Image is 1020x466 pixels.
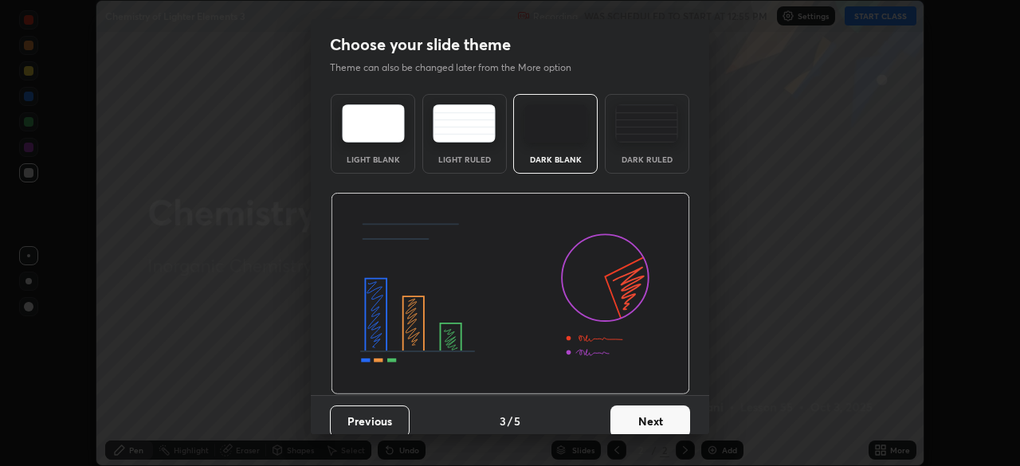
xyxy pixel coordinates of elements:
img: darkTheme.f0cc69e5.svg [524,104,587,143]
img: darkRuledTheme.de295e13.svg [615,104,678,143]
h4: / [508,413,512,429]
div: Dark Ruled [615,155,679,163]
img: lightRuledTheme.5fabf969.svg [433,104,496,143]
button: Previous [330,405,410,437]
button: Next [610,405,690,437]
p: Theme can also be changed later from the More option [330,61,588,75]
div: Light Ruled [433,155,496,163]
div: Light Blank [341,155,405,163]
img: darkThemeBanner.d06ce4a2.svg [331,193,690,395]
h2: Choose your slide theme [330,34,511,55]
div: Dark Blank [524,155,587,163]
img: lightTheme.e5ed3b09.svg [342,104,405,143]
h4: 5 [514,413,520,429]
h4: 3 [500,413,506,429]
